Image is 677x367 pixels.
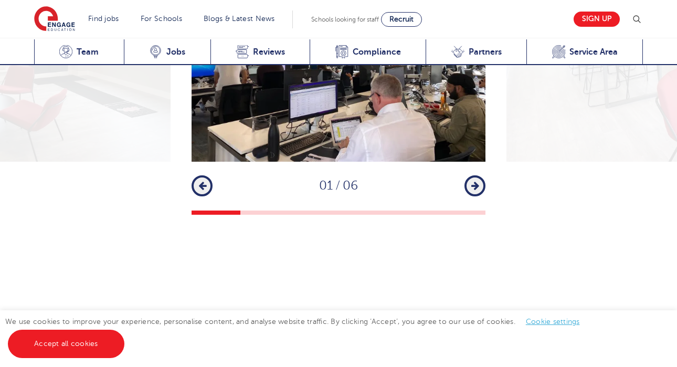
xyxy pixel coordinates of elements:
span: Jobs [166,47,185,57]
button: 6 of 6 [437,211,485,215]
a: For Schools [141,15,182,23]
span: 01 [319,179,333,193]
span: 06 [343,179,358,193]
a: Partners [426,39,526,65]
button: 5 of 6 [387,211,436,215]
span: Compliance [353,47,401,57]
button: 2 of 6 [240,211,289,215]
span: Service Area [569,47,618,57]
a: Blogs & Latest News [204,15,275,23]
img: Engage Education [34,6,75,33]
a: Sign up [574,12,620,27]
a: Compliance [310,39,426,65]
a: Jobs [124,39,210,65]
a: Recruit [381,12,422,27]
span: Partners [469,47,502,57]
a: Accept all cookies [8,330,124,358]
span: Schools looking for staff [311,16,379,23]
a: Service Area [526,39,643,65]
button: 4 of 6 [338,211,387,215]
span: We use cookies to improve your experience, personalise content, and analyse website traffic. By c... [5,318,590,348]
span: / [333,179,343,193]
button: 1 of 6 [192,211,240,215]
a: Reviews [210,39,310,65]
button: 3 of 6 [290,211,338,215]
a: Cookie settings [526,318,580,326]
span: Reviews [253,47,285,57]
span: Recruit [389,15,414,23]
span: Team [77,47,99,57]
a: Team [34,39,124,65]
a: Find jobs [88,15,119,23]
